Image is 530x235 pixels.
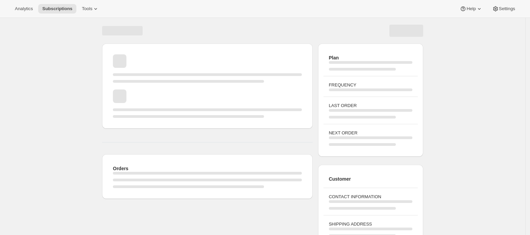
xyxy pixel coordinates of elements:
h3: LAST ORDER [329,102,412,109]
h3: CONTACT INFORMATION [329,193,412,200]
h3: SHIPPING ADDRESS [329,221,412,228]
button: Help [456,4,486,14]
h3: NEXT ORDER [329,130,412,136]
span: Analytics [15,6,33,11]
button: Analytics [11,4,37,14]
h2: Customer [329,176,412,182]
h2: Plan [329,54,412,61]
span: Help [466,6,476,11]
h2: Orders [113,165,302,172]
button: Tools [78,4,103,14]
span: Tools [82,6,92,11]
span: Subscriptions [42,6,72,11]
span: Settings [499,6,515,11]
h3: FREQUENCY [329,82,412,88]
button: Subscriptions [38,4,76,14]
button: Settings [488,4,519,14]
